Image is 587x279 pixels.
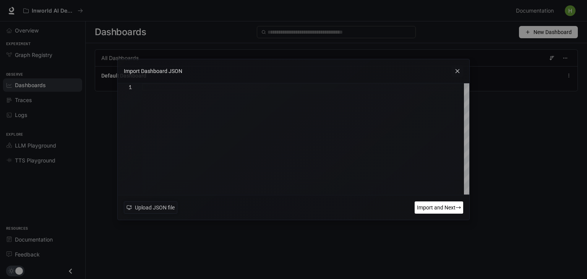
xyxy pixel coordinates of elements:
[3,78,82,92] a: Dashboards
[417,203,456,212] span: Import and Next
[20,3,86,18] button: All workspaces
[3,248,82,261] a: Feedback
[62,263,79,279] button: Close drawer
[95,24,146,40] span: Dashboards
[15,156,55,164] span: TTS Playground
[516,6,554,16] span: Documentation
[15,111,27,119] span: Logs
[101,72,146,79] a: Default Dashboard
[101,54,139,62] span: All Dashboards
[15,26,39,34] span: Overview
[135,203,175,212] span: Upload JSON file
[415,201,463,214] button: Import and Next
[15,266,23,275] span: Dark mode toggle
[118,83,132,91] div: 1
[3,154,82,167] a: TTS Playground
[15,51,52,59] span: Graph Registry
[3,93,82,107] a: Traces
[519,26,578,38] button: New Dashboard
[3,139,82,152] a: LLM Playground
[563,3,578,18] button: User avatar
[3,48,82,62] a: Graph Registry
[124,201,177,214] button: Upload JSON file
[533,28,572,36] span: New Dashboard
[15,81,46,89] span: Dashboards
[3,233,82,246] a: Documentation
[32,8,75,14] p: Inworld AI Demos
[15,250,40,258] span: Feedback
[3,24,82,37] a: Overview
[124,67,182,75] span: Import Dashboard JSON
[565,5,576,16] img: User avatar
[15,235,53,243] span: Documentation
[3,108,82,122] a: Logs
[513,3,559,18] a: Documentation
[15,96,32,104] span: Traces
[15,141,56,149] span: LLM Playground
